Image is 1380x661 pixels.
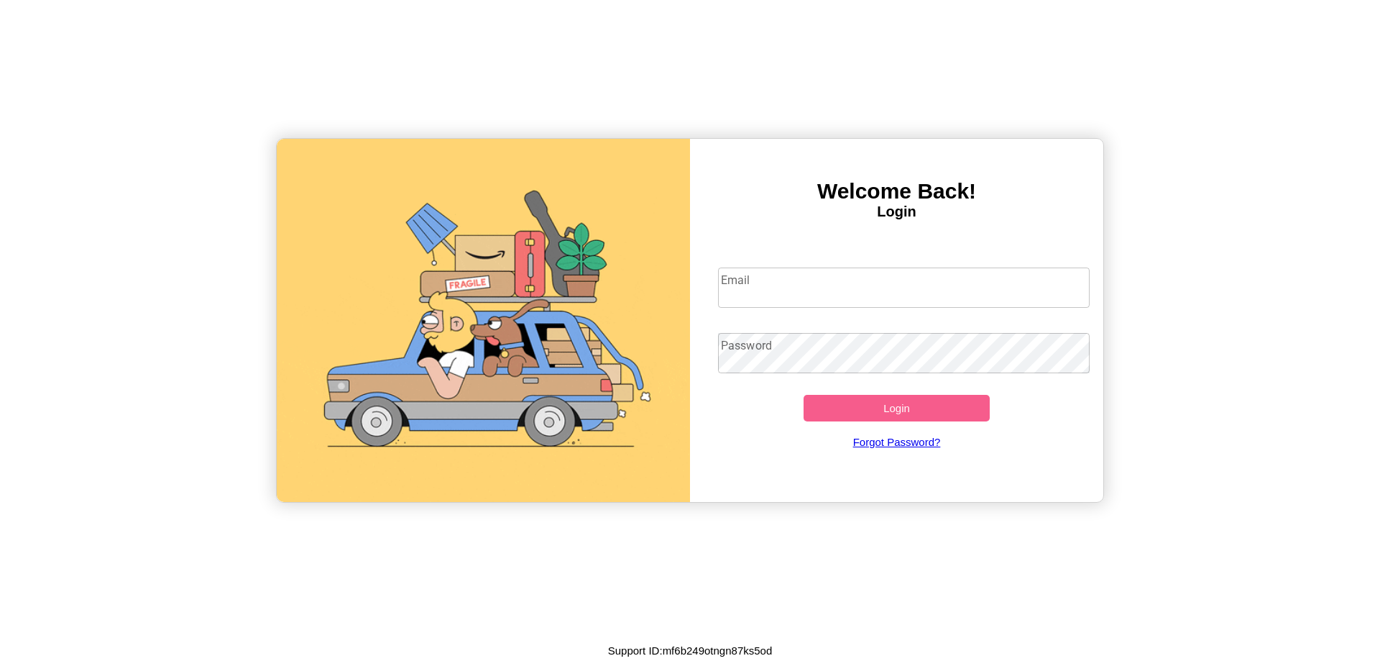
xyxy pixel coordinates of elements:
[277,139,690,502] img: gif
[711,421,1083,462] a: Forgot Password?
[608,641,773,660] p: Support ID: mf6b249otngn87ks5od
[804,395,990,421] button: Login
[690,179,1103,204] h3: Welcome Back!
[690,204,1103,220] h4: Login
